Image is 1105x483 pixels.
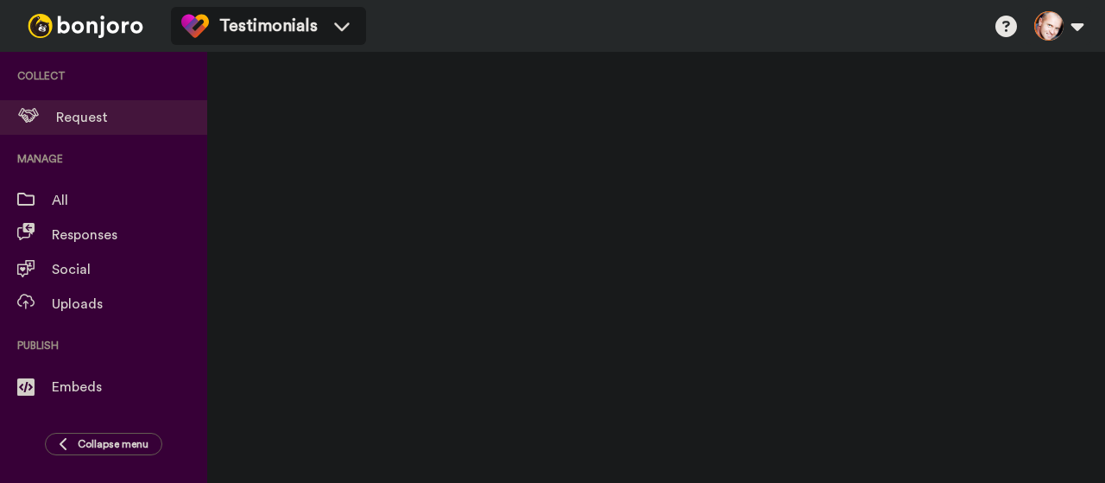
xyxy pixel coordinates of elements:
[219,14,318,38] span: Testimonials
[181,12,209,40] img: tm-color.svg
[78,437,148,451] span: Collapse menu
[52,294,207,315] span: Uploads
[56,107,207,128] span: Request
[52,225,207,245] span: Responses
[21,14,150,38] img: bj-logo-header-white.svg
[52,190,207,211] span: All
[45,433,162,455] button: Collapse menu
[52,377,207,397] span: Embeds
[52,259,207,280] span: Social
